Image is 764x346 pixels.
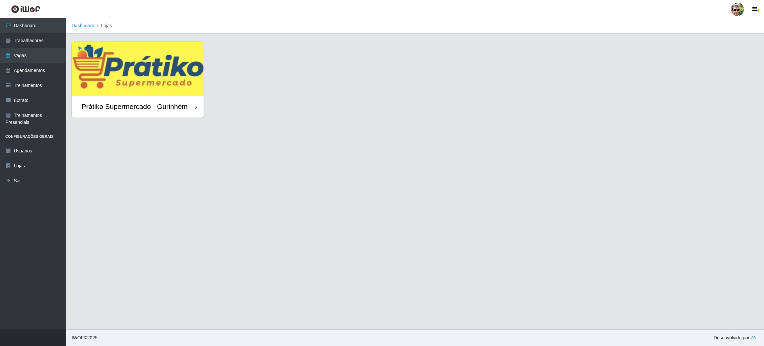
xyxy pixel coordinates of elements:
img: CoreUI Logo [11,5,40,13]
img: cardImg [72,42,204,96]
nav: breadcrumb [66,18,764,34]
span: Desenvolvido por [714,334,759,341]
a: iWof [749,335,759,340]
span: © 2025 . [72,334,99,341]
li: Lojas [95,22,112,29]
a: Prátiko Supermercado - Gurinhém [72,42,204,118]
span: IWOF [72,335,84,340]
div: Prátiko Supermercado - Gurinhém [82,102,188,111]
a: Dashboard [72,23,95,28]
